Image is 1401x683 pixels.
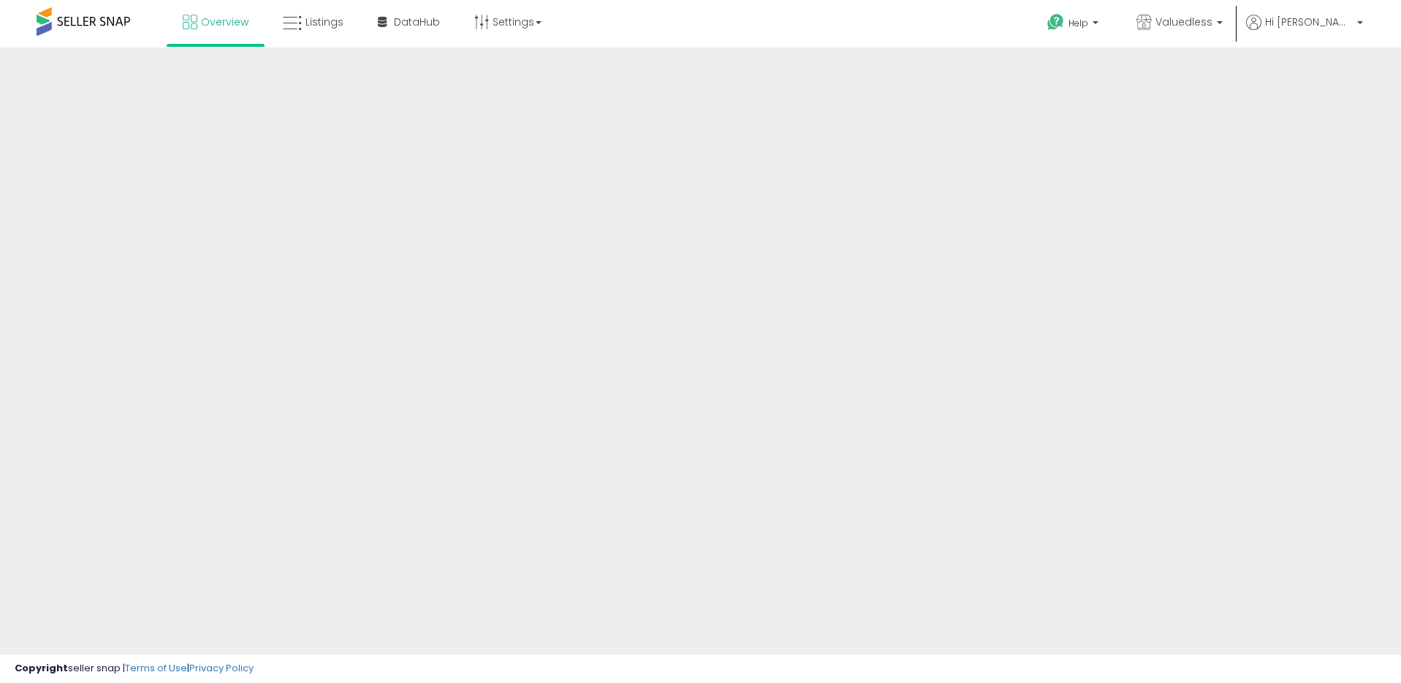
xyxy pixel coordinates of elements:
[394,15,440,29] span: DataHub
[1047,13,1065,31] i: Get Help
[1265,15,1353,29] span: Hi [PERSON_NAME]
[1068,17,1088,29] span: Help
[1246,15,1363,48] a: Hi [PERSON_NAME]
[201,15,248,29] span: Overview
[305,15,343,29] span: Listings
[1036,2,1113,48] a: Help
[1155,15,1212,29] span: Valuedless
